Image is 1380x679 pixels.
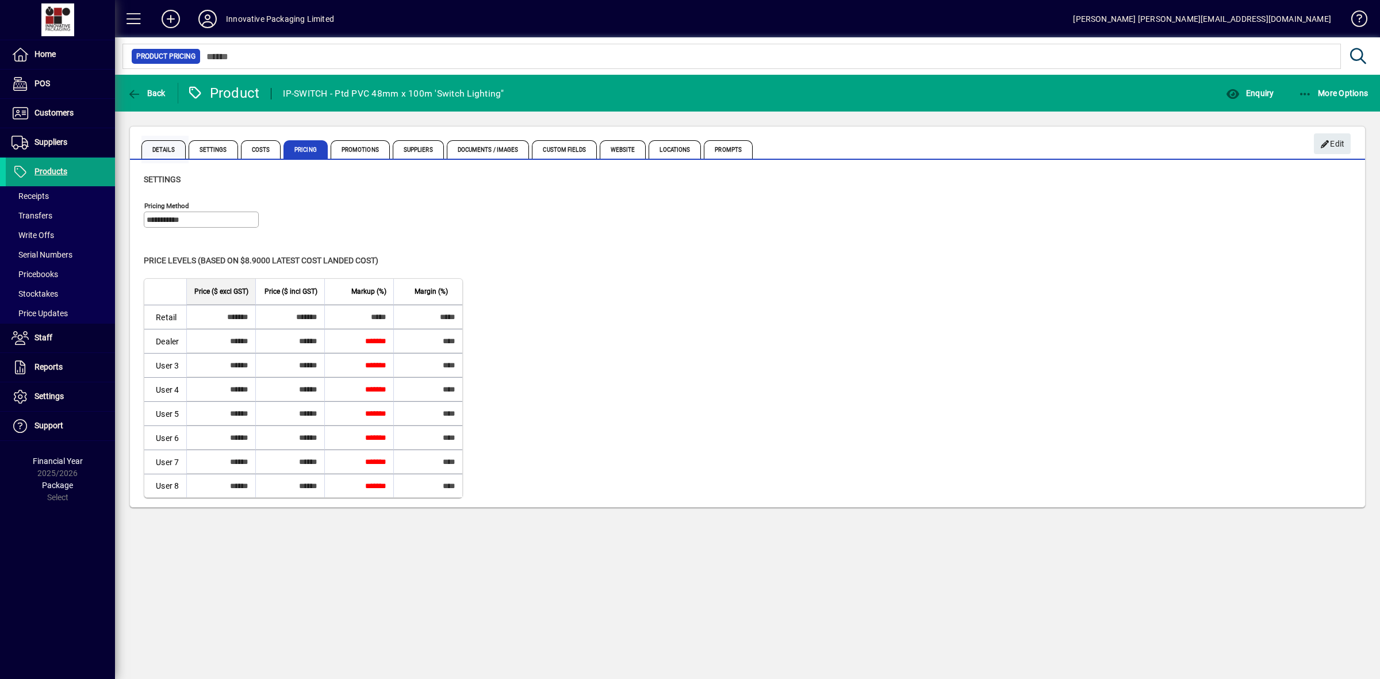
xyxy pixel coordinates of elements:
span: Receipts [11,191,49,201]
app-page-header-button: Back [115,83,178,103]
button: More Options [1295,83,1371,103]
span: Product Pricing [136,51,195,62]
span: Locations [649,140,701,159]
a: Pricebooks [6,264,115,284]
td: User 8 [144,474,186,497]
span: Customers [34,108,74,117]
button: Profile [189,9,226,29]
span: Transfers [11,211,52,220]
a: POS [6,70,115,98]
span: Serial Numbers [11,250,72,259]
a: Suppliers [6,128,115,157]
td: Retail [144,305,186,329]
div: [PERSON_NAME] [PERSON_NAME][EMAIL_ADDRESS][DOMAIN_NAME] [1073,10,1331,28]
div: IP-SWITCH - Ptd PVC 48mm x 100m 'Switch Lighting" [283,85,504,103]
span: Staff [34,333,52,342]
span: Edit [1320,135,1345,154]
a: Settings [6,382,115,411]
span: Financial Year [33,456,83,466]
span: Support [34,421,63,430]
span: Back [127,89,166,98]
span: Margin (%) [415,285,448,298]
td: User 7 [144,450,186,474]
span: Pricebooks [11,270,58,279]
span: Settings [189,140,238,159]
span: Promotions [331,140,390,159]
span: Home [34,49,56,59]
span: Stocktakes [11,289,58,298]
span: Price ($ excl GST) [194,285,248,298]
span: Documents / Images [447,140,530,159]
button: Add [152,9,189,29]
span: Enquiry [1226,89,1274,98]
a: Customers [6,99,115,128]
span: Custom Fields [532,140,596,159]
div: Innovative Packaging Limited [226,10,334,28]
td: User 5 [144,401,186,425]
span: Price Updates [11,309,68,318]
a: Write Offs [6,225,115,245]
a: Receipts [6,186,115,206]
span: Price ($ incl GST) [264,285,317,298]
span: Settings [144,175,181,184]
span: Prompts [704,140,753,159]
span: Markup (%) [351,285,386,298]
a: Home [6,40,115,69]
span: Package [42,481,73,490]
td: User 6 [144,425,186,450]
a: Price Updates [6,304,115,323]
span: Suppliers [34,137,67,147]
a: Knowledge Base [1343,2,1366,40]
td: User 4 [144,377,186,401]
button: Edit [1314,133,1351,154]
a: Serial Numbers [6,245,115,264]
a: Stocktakes [6,284,115,304]
a: Transfers [6,206,115,225]
span: Reports [34,362,63,371]
span: Price levels (based on $8.9000 Latest cost landed cost) [144,256,378,265]
a: Reports [6,353,115,382]
span: Pricing [283,140,328,159]
mat-label: Pricing method [144,202,189,210]
td: User 3 [144,353,186,377]
span: Settings [34,392,64,401]
button: Back [124,83,168,103]
span: Products [34,167,67,176]
span: Write Offs [11,231,54,240]
a: Support [6,412,115,440]
div: Product [187,84,260,102]
span: POS [34,79,50,88]
span: Details [141,140,186,159]
span: Costs [241,140,281,159]
button: Enquiry [1223,83,1276,103]
td: Dealer [144,329,186,353]
span: Website [600,140,646,159]
span: Suppliers [393,140,444,159]
span: More Options [1298,89,1368,98]
a: Staff [6,324,115,352]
